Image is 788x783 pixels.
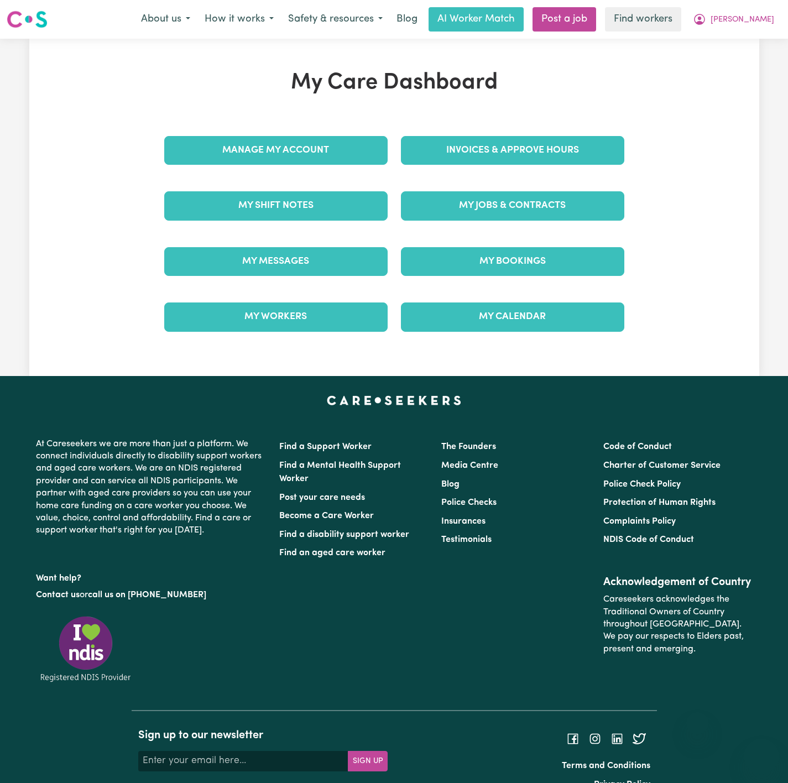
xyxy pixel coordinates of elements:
a: Blog [441,480,460,489]
span: [PERSON_NAME] [711,14,774,26]
a: Invoices & Approve Hours [401,136,624,165]
a: Protection of Human Rights [603,498,716,507]
a: Find a Mental Health Support Worker [279,461,401,483]
p: Careseekers acknowledges the Traditional Owners of Country throughout [GEOGRAPHIC_DATA]. We pay o... [603,589,752,660]
a: My Bookings [401,247,624,276]
a: NDIS Code of Conduct [603,535,694,544]
a: Manage My Account [164,136,388,165]
a: Police Checks [441,498,497,507]
button: Subscribe [348,751,388,771]
a: call us on [PHONE_NUMBER] [88,591,206,599]
a: Find workers [605,7,681,32]
h2: Sign up to our newsletter [138,729,388,742]
a: The Founders [441,442,496,451]
a: Media Centre [441,461,498,470]
img: Registered NDIS provider [36,614,135,683]
a: AI Worker Match [429,7,524,32]
a: My Shift Notes [164,191,388,220]
a: Follow Careseekers on Instagram [588,734,602,743]
a: My Calendar [401,302,624,331]
a: My Workers [164,302,388,331]
p: or [36,584,266,605]
p: At Careseekers we are more than just a platform. We connect individuals directly to disability su... [36,434,266,541]
img: Careseekers logo [7,9,48,29]
a: Follow Careseekers on Twitter [633,734,646,743]
a: Find a Support Worker [279,442,372,451]
button: How it works [197,8,281,31]
button: About us [134,8,197,31]
a: My Jobs & Contracts [401,191,624,220]
a: Follow Careseekers on LinkedIn [610,734,624,743]
a: Complaints Policy [603,517,676,526]
a: Post a job [533,7,596,32]
a: Insurances [441,517,486,526]
a: Become a Care Worker [279,511,374,520]
iframe: Close message [686,712,708,734]
a: Charter of Customer Service [603,461,721,470]
a: Terms and Conditions [562,761,650,770]
a: Blog [390,7,424,32]
a: Police Check Policy [603,480,681,489]
a: Find an aged care worker [279,549,385,557]
p: Want help? [36,568,266,584]
h1: My Care Dashboard [158,70,631,96]
button: My Account [686,8,781,31]
a: Find a disability support worker [279,530,409,539]
h2: Acknowledgement of Country [603,576,752,589]
a: Careseekers home page [327,396,461,405]
input: Enter your email here... [138,751,348,771]
a: Contact us [36,591,80,599]
a: My Messages [164,247,388,276]
a: Careseekers logo [7,7,48,32]
a: Testimonials [441,535,492,544]
a: Follow Careseekers on Facebook [566,734,580,743]
a: Post your care needs [279,493,365,502]
a: Code of Conduct [603,442,672,451]
iframe: Button to launch messaging window [744,739,779,774]
button: Safety & resources [281,8,390,31]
